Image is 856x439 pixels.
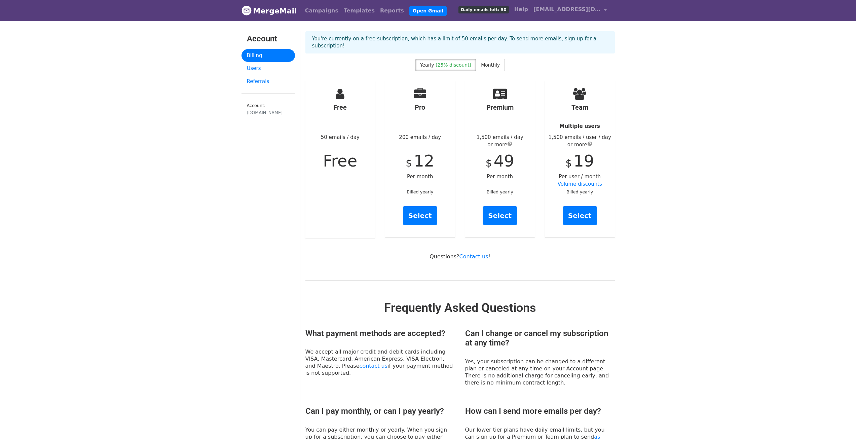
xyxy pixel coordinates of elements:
img: MergeMail logo [241,5,252,15]
span: Daily emails left: 50 [458,6,509,13]
div: 200 emails / day Per month [385,81,455,237]
h4: Free [305,103,375,111]
h3: Can I change or cancel my subscription at any time? [465,329,615,348]
span: Yearly [420,62,434,68]
p: We accept all major credit and debit cards including VISA, Mastercard, American Express, VISA Ele... [305,348,455,376]
small: Billed yearly [407,189,433,194]
a: Reports [377,4,407,17]
div: 1,500 emails / day or more [465,134,535,149]
small: Billed yearly [566,189,593,194]
small: Account: [247,103,290,116]
a: Select [483,206,517,225]
h3: Account [247,34,290,44]
span: Monthly [481,62,500,68]
a: Billing [241,49,295,62]
a: Daily emails left: 50 [456,3,511,16]
a: Volume discounts [558,181,602,187]
h3: Can I pay monthly, or can I pay yearly? [305,406,455,416]
a: Select [403,206,437,225]
span: (25% discount) [436,62,471,68]
a: Select [563,206,597,225]
h3: What payment methods are accepted? [305,329,455,338]
a: Campaigns [302,4,341,17]
div: 50 emails / day [305,81,375,238]
span: [EMAIL_ADDRESS][DOMAIN_NAME] [533,5,601,13]
p: Yes, your subscription can be changed to a different plan or canceled at any time on your Account... [465,358,615,386]
h2: Frequently Asked Questions [305,301,615,315]
span: Free [323,151,357,170]
div: Per month [465,81,535,237]
span: $ [406,157,412,169]
a: Contact us [459,253,488,260]
a: MergeMail [241,4,297,18]
span: 12 [414,151,434,170]
span: 49 [494,151,514,170]
small: Billed yearly [487,189,513,194]
a: Referrals [241,75,295,88]
span: $ [565,157,572,169]
p: You're currently on a free subscription, which has a limit of 50 emails per day. To send more ema... [312,35,608,49]
strong: Multiple users [560,123,600,129]
span: 19 [573,151,594,170]
a: Templates [341,4,377,17]
span: $ [486,157,492,169]
h4: Team [545,103,615,111]
a: contact us [360,363,387,369]
h4: Premium [465,103,535,111]
div: [DOMAIN_NAME] [247,109,290,116]
div: Per user / month [545,81,615,237]
h4: Pro [385,103,455,111]
a: [EMAIL_ADDRESS][DOMAIN_NAME] [531,3,609,19]
a: Open Gmail [409,6,447,16]
a: Help [512,3,531,16]
a: Users [241,62,295,75]
h3: How can I send more emails per day? [465,406,615,416]
div: 1,500 emails / user / day or more [545,134,615,149]
p: Questions? ! [305,253,615,260]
